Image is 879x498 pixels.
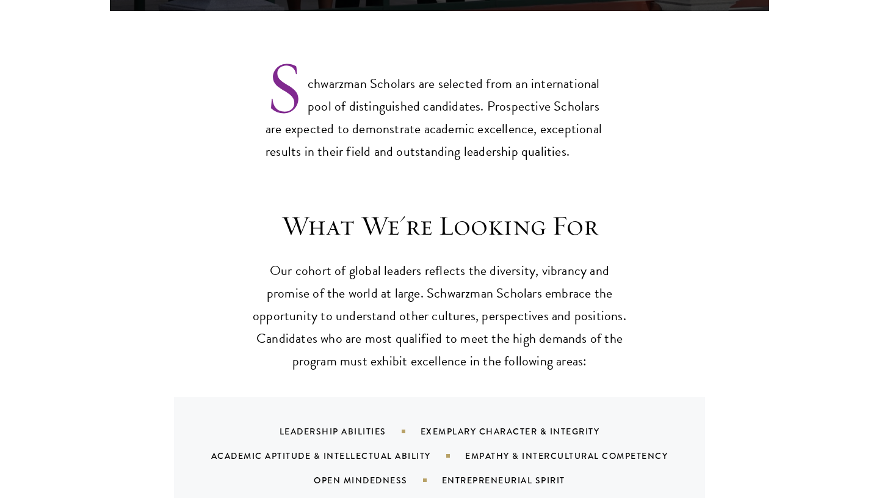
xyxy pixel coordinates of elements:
p: Schwarzman Scholars are selected from an international pool of distinguished candidates. Prospect... [266,53,613,163]
div: Leadership Abilities [280,425,421,438]
div: Empathy & Intercultural Competency [465,450,698,462]
div: Open Mindedness [314,474,442,486]
p: Our cohort of global leaders reflects the diversity, vibrancy and promise of the world at large. ... [250,260,629,373]
div: Entrepreneurial Spirit [442,474,596,486]
div: Academic Aptitude & Intellectual Ability [211,450,465,462]
div: Exemplary Character & Integrity [421,425,631,438]
h3: What We're Looking For [250,209,629,243]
